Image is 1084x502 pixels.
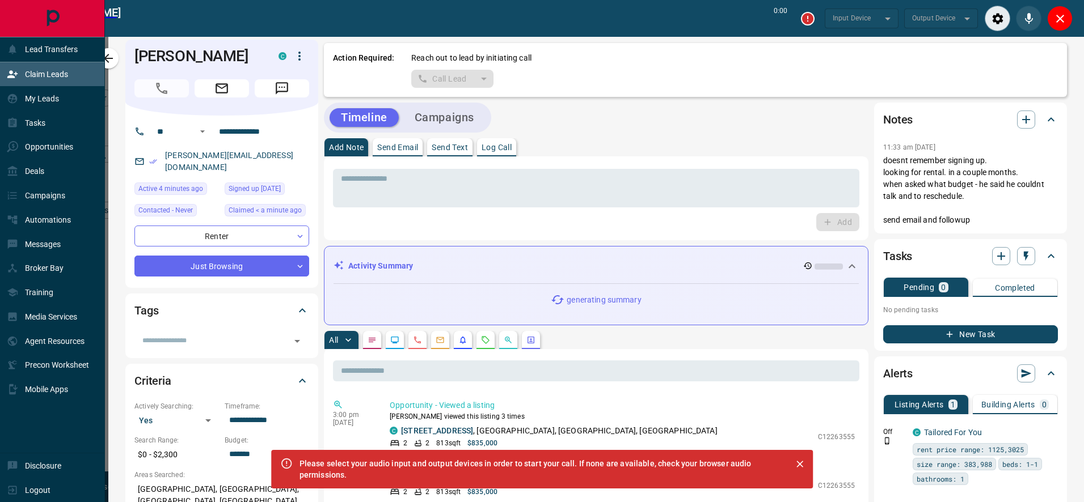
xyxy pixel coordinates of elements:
[917,458,992,470] span: size range: 383,988
[791,456,808,473] button: Close
[134,401,219,411] p: Actively Searching:
[917,473,964,484] span: bathrooms: 1
[195,79,249,97] span: Email
[883,110,913,129] h2: Notes
[432,143,468,151] p: Send Text
[134,297,309,324] div: Tags
[1002,458,1038,470] span: beds: 1-1
[225,182,309,198] div: Tue Jan 02 2018
[333,419,373,427] p: [DATE]
[436,487,461,497] p: 813 sqft
[403,108,486,127] button: Campaigns
[334,256,859,276] div: Activity Summary
[403,438,407,448] p: 2
[330,108,399,127] button: Timeline
[289,333,305,349] button: Open
[883,155,1058,226] p: doesnt remember signing up. looking for rental. in a couple months. when asked what budget - he s...
[134,226,309,246] div: Renter
[403,487,407,497] p: 2
[279,52,286,60] div: condos.ca
[36,6,121,19] h2: [PERSON_NAME]
[390,399,855,411] p: Opportunity - Viewed a listing
[985,6,1010,31] div: Audio Settings
[134,47,261,65] h1: [PERSON_NAME]
[225,204,309,220] div: Wed Aug 13 2025
[401,426,473,435] a: [STREET_ADDRESS]
[134,367,309,394] div: Criteria
[255,79,309,97] span: Message
[818,480,855,491] p: C12263555
[149,158,157,165] svg: Email Verified
[134,445,219,464] p: $0 - $2,300
[883,364,913,382] h2: Alerts
[390,335,399,344] svg: Lead Browsing Activity
[818,432,855,442] p: C12263555
[913,428,921,436] div: condos.ca
[225,401,309,411] p: Timeframe:
[425,487,429,497] p: 2
[895,401,944,409] p: Listing Alerts
[1016,6,1041,31] div: Mute
[425,438,429,448] p: 2
[467,438,497,448] p: $835,000
[333,52,394,88] p: Action Required:
[368,335,377,344] svg: Notes
[883,427,906,437] p: Off
[883,360,1058,387] div: Alerts
[883,106,1058,133] div: Notes
[567,294,641,306] p: generating summary
[134,470,309,480] p: Areas Searched:
[377,143,418,151] p: Send Email
[883,301,1058,318] p: No pending tasks
[138,183,203,194] span: Active 4 minutes ago
[225,435,309,445] p: Budget:
[883,143,935,151] p: 11:33 am [DATE]
[883,437,891,445] svg: Push Notification Only
[134,411,219,429] div: Yes
[401,425,718,437] p: , [GEOGRAPHIC_DATA], [GEOGRAPHIC_DATA], [GEOGRAPHIC_DATA]
[482,143,512,151] p: Log Call
[300,453,783,485] div: Please select your audio input and output devices in order to start your call. If none are availa...
[526,335,535,344] svg: Agent Actions
[917,444,1024,455] span: rent price range: 1125,3025
[924,428,982,437] a: Tailored For You
[333,411,373,419] p: 3:00 pm
[1042,401,1047,409] p: 0
[467,487,497,497] p: $835,000
[995,284,1035,292] p: Completed
[165,151,293,172] a: [PERSON_NAME][EMAIL_ADDRESS][DOMAIN_NAME]
[411,52,532,64] p: Reach out to lead by initiating call
[904,283,934,291] p: Pending
[390,427,398,435] div: condos.ca
[941,283,946,291] p: 0
[329,336,338,344] p: All
[134,182,219,198] div: Wed Aug 13 2025
[413,335,422,344] svg: Calls
[229,205,302,216] span: Claimed < a minute ago
[229,183,281,194] span: Signed up [DATE]
[411,70,494,88] div: split button
[774,6,787,31] p: 0:00
[196,125,209,138] button: Open
[348,260,413,272] p: Activity Summary
[134,256,309,276] div: Just Browsing
[134,435,219,445] p: Search Range:
[134,301,158,320] h2: Tags
[951,401,955,409] p: 1
[481,335,490,344] svg: Requests
[134,372,171,390] h2: Criteria
[134,79,189,97] span: Call
[883,247,912,265] h2: Tasks
[883,243,1058,270] div: Tasks
[436,438,461,448] p: 813 sqft
[1047,6,1073,31] div: Close
[138,205,193,216] span: Contacted - Never
[458,335,467,344] svg: Listing Alerts
[504,335,513,344] svg: Opportunities
[981,401,1035,409] p: Building Alerts
[390,411,855,422] p: [PERSON_NAME] viewed this listing 3 times
[436,335,445,344] svg: Emails
[329,143,364,151] p: Add Note
[883,325,1058,343] button: New Task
